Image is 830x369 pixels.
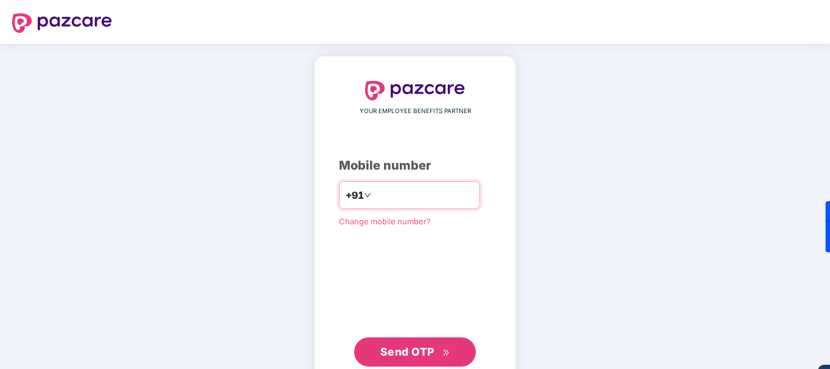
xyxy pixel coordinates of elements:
span: Send OTP [380,345,434,358]
img: logo [365,81,465,100]
span: down [364,191,371,199]
a: Change mobile number? [339,216,431,226]
img: logo [12,13,112,33]
span: YOUR EMPLOYEE BENEFITS PARTNER [360,106,471,116]
span: double-right [442,349,450,357]
div: Mobile number [339,156,491,175]
span: +91 [346,188,364,203]
button: Send OTPdouble-right [354,337,476,367]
